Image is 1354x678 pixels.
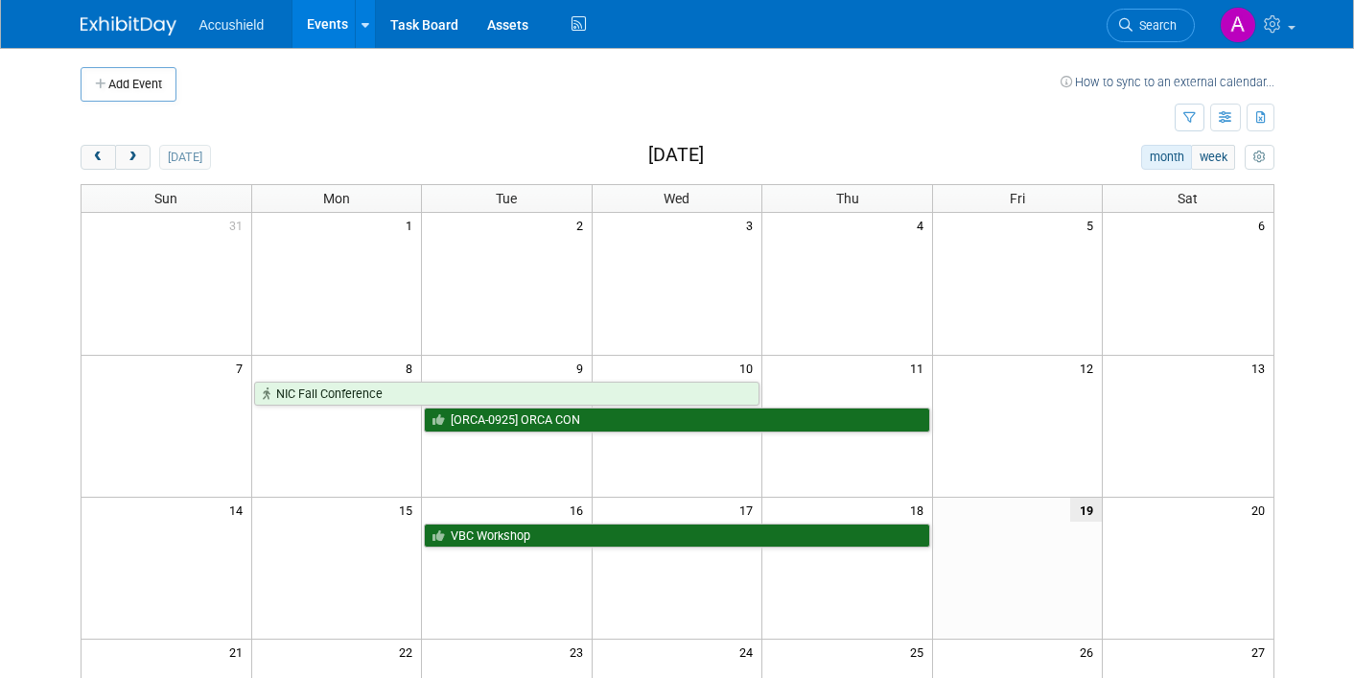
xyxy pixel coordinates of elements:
[81,67,176,102] button: Add Event
[1132,18,1177,33] span: Search
[1010,191,1025,206] span: Fri
[397,498,421,522] span: 15
[568,498,592,522] span: 16
[574,356,592,380] span: 9
[737,498,761,522] span: 17
[836,191,859,206] span: Thu
[574,213,592,237] span: 2
[234,356,251,380] span: 7
[424,524,930,549] a: VBC Workshop
[737,356,761,380] span: 10
[744,213,761,237] span: 3
[737,640,761,664] span: 24
[81,145,116,170] button: prev
[568,640,592,664] span: 23
[1085,213,1102,237] span: 5
[1249,356,1273,380] span: 13
[254,382,760,407] a: NIC Fall Conference
[1256,213,1273,237] span: 6
[154,191,177,206] span: Sun
[159,145,210,170] button: [DATE]
[424,408,930,433] a: [ORCA-0925] ORCA CON
[664,191,689,206] span: Wed
[1249,640,1273,664] span: 27
[1253,152,1266,164] i: Personalize Calendar
[404,213,421,237] span: 1
[1249,498,1273,522] span: 20
[1220,7,1256,43] img: Alexandria Cantrell
[1070,498,1102,522] span: 19
[1078,640,1102,664] span: 26
[648,145,704,166] h2: [DATE]
[908,498,932,522] span: 18
[397,640,421,664] span: 22
[915,213,932,237] span: 4
[81,16,176,35] img: ExhibitDay
[115,145,151,170] button: next
[323,191,350,206] span: Mon
[1178,191,1198,206] span: Sat
[227,498,251,522] span: 14
[1061,75,1274,89] a: How to sync to an external calendar...
[227,213,251,237] span: 31
[1141,145,1192,170] button: month
[908,356,932,380] span: 11
[199,17,265,33] span: Accushield
[1078,356,1102,380] span: 12
[908,640,932,664] span: 25
[404,356,421,380] span: 8
[1245,145,1273,170] button: myCustomButton
[1191,145,1235,170] button: week
[1107,9,1195,42] a: Search
[227,640,251,664] span: 21
[496,191,517,206] span: Tue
